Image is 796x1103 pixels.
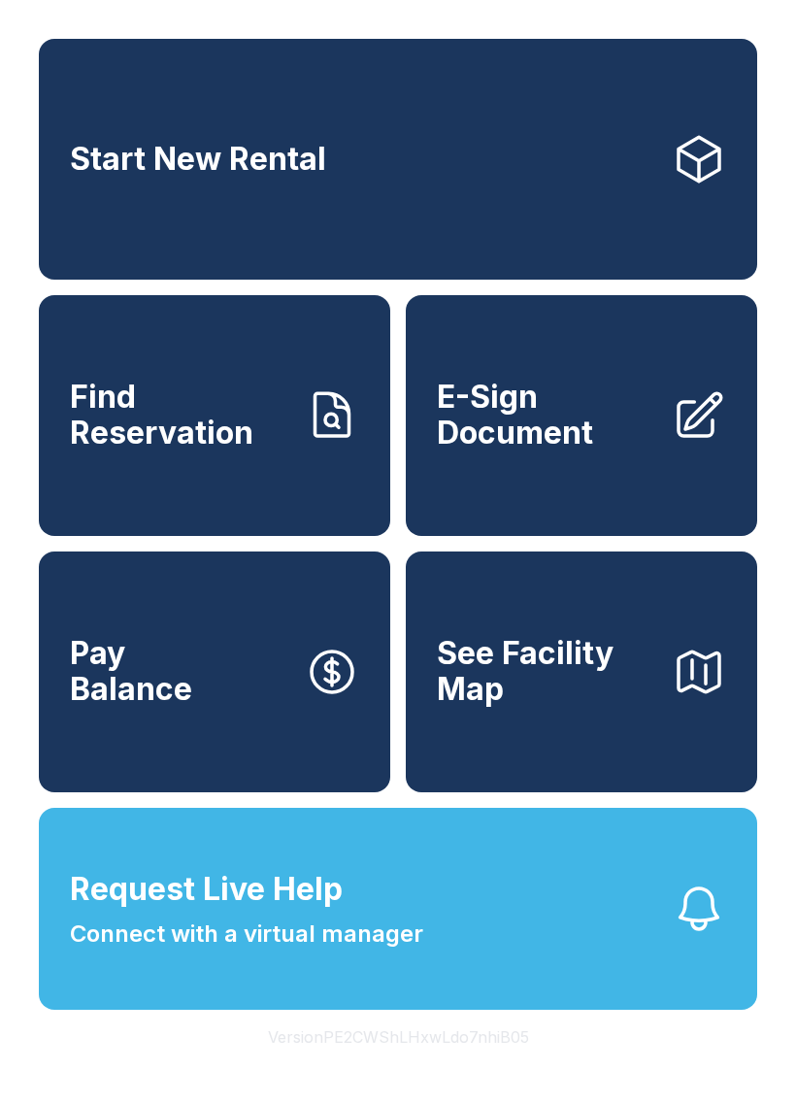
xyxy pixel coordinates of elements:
a: Start New Rental [39,39,757,280]
span: Request Live Help [70,866,343,913]
a: E-Sign Document [406,295,757,536]
span: Find Reservation [70,380,289,451]
span: Connect with a virtual manager [70,917,423,952]
span: E-Sign Document [437,380,656,451]
button: See Facility Map [406,551,757,792]
button: Request Live HelpConnect with a virtual manager [39,808,757,1010]
span: Start New Rental [70,142,326,178]
button: VersionPE2CWShLHxwLdo7nhiB05 [252,1010,545,1064]
span: Pay Balance [70,636,192,707]
a: PayBalance [39,551,390,792]
span: See Facility Map [437,636,656,707]
a: Find Reservation [39,295,390,536]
